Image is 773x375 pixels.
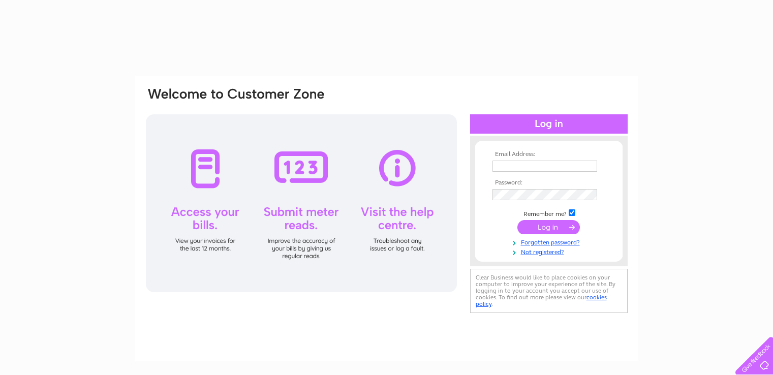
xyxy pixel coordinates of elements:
div: Clear Business would like to place cookies on your computer to improve your experience of the sit... [470,269,628,313]
th: Password: [490,179,608,186]
a: Forgotten password? [492,237,608,246]
a: cookies policy [476,294,607,307]
th: Email Address: [490,151,608,158]
a: Not registered? [492,246,608,256]
td: Remember me? [490,208,608,218]
input: Submit [517,220,580,234]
